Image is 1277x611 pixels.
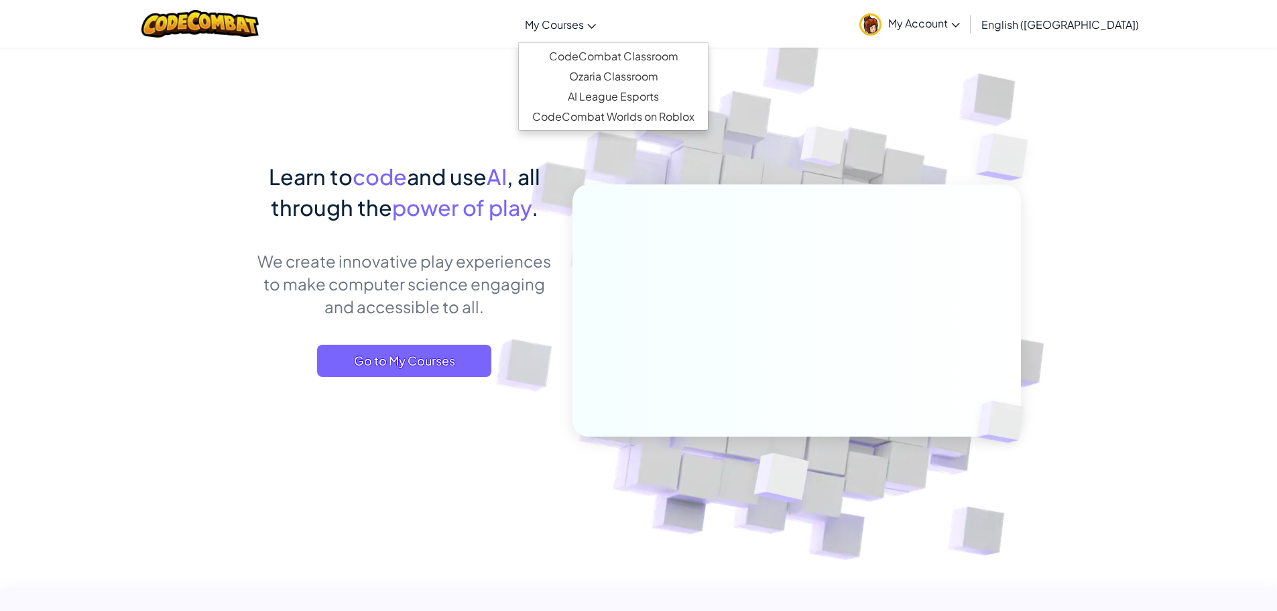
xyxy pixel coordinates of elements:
img: Overlap cubes [721,425,841,536]
a: English ([GEOGRAPHIC_DATA]) [975,6,1146,42]
span: code [353,163,407,190]
span: Learn to [269,163,353,190]
a: CodeCombat Classroom [519,46,708,66]
a: CodeCombat Worlds on Roblox [519,107,708,127]
span: My Account [888,16,960,30]
img: CodeCombat logo [141,10,259,38]
img: Overlap cubes [949,101,1065,214]
a: Ozaria Classroom [519,66,708,87]
a: Go to My Courses [317,345,491,377]
span: and use [407,163,487,190]
img: Overlap cubes [955,373,1055,471]
span: English ([GEOGRAPHIC_DATA]) [981,17,1139,32]
p: We create innovative play experiences to make computer science engaging and accessible to all. [257,249,552,318]
img: avatar [859,13,881,36]
a: AI League Esports [519,87,708,107]
span: My Courses [525,17,584,32]
img: Overlap cubes [775,100,871,200]
a: My Account [853,3,967,45]
span: AI [487,163,507,190]
a: My Courses [518,6,603,42]
span: power of play [392,194,532,221]
span: . [532,194,538,221]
